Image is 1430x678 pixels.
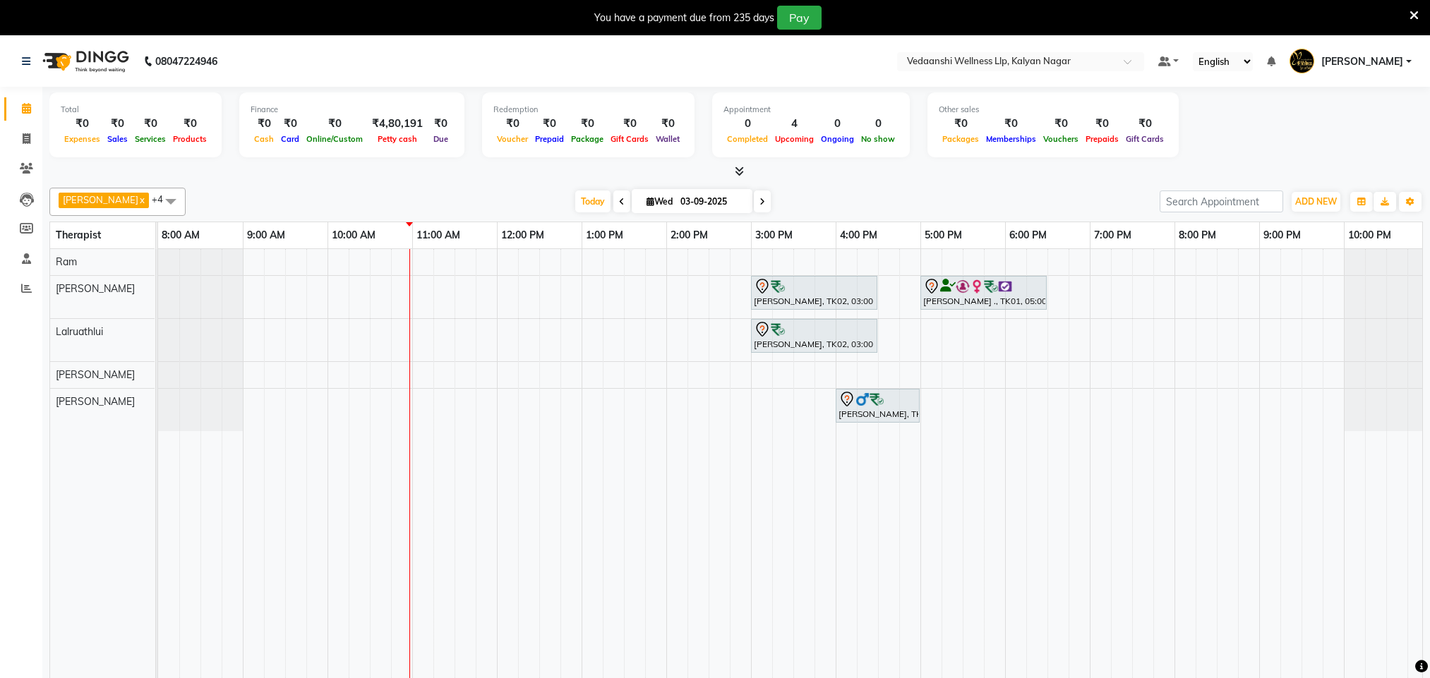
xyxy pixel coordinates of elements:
div: ₹0 [1122,116,1167,132]
div: ₹0 [131,116,169,132]
a: 5:00 PM [921,225,966,246]
img: Ashik [1290,49,1314,73]
div: ₹0 [277,116,303,132]
b: 08047224946 [155,42,217,81]
a: 4:00 PM [836,225,881,246]
div: Total [61,104,210,116]
a: 10:00 AM [328,225,379,246]
div: ₹0 [939,116,983,132]
div: ₹0 [1082,116,1122,132]
a: 3:00 PM [752,225,796,246]
span: [PERSON_NAME] [63,194,138,205]
a: 8:00 AM [158,225,203,246]
a: 12:00 PM [498,225,548,246]
div: You have a payment due from 235 days [594,11,774,25]
img: logo [36,42,133,81]
span: Vouchers [1040,134,1082,144]
span: Services [131,134,169,144]
span: [PERSON_NAME] [56,368,135,381]
div: Other sales [939,104,1167,116]
a: 10:00 PM [1345,225,1395,246]
div: ₹0 [251,116,277,132]
div: ₹0 [61,116,104,132]
button: Pay [777,6,822,30]
span: [PERSON_NAME] [56,282,135,295]
span: No show [858,134,899,144]
div: ₹0 [531,116,567,132]
div: [PERSON_NAME], TK02, 03:00 PM-04:30 PM, Member Plan 90 Min [752,321,876,351]
span: Expenses [61,134,104,144]
div: ₹4,80,191 [366,116,428,132]
button: ADD NEW [1292,192,1340,212]
a: 9:00 PM [1260,225,1304,246]
a: x [138,194,145,205]
span: Wed [643,196,676,207]
div: ₹0 [493,116,531,132]
a: 9:00 AM [244,225,289,246]
div: [PERSON_NAME], TK02, 03:00 PM-04:30 PM, Member Plan 90 Min [752,278,876,308]
span: Prepaid [531,134,567,144]
input: Search Appointment [1160,190,1283,212]
span: Ram [56,255,77,268]
span: Online/Custom [303,134,366,144]
div: ₹0 [652,116,683,132]
div: ₹0 [1040,116,1082,132]
div: ₹0 [983,116,1040,132]
a: 8:00 PM [1175,225,1220,246]
div: [PERSON_NAME], TK03, 04:00 PM-05:00 PM, Member Plan 60 Min [837,391,918,420]
span: Petty cash [374,134,421,144]
span: ADD NEW [1295,196,1337,207]
a: 6:00 PM [1006,225,1050,246]
div: Finance [251,104,453,116]
a: 11:00 AM [413,225,464,246]
span: Today [575,190,611,212]
div: 0 [723,116,771,132]
span: Cash [251,134,277,144]
span: Card [277,134,303,144]
span: Upcoming [771,134,817,144]
div: 4 [771,116,817,132]
div: [PERSON_NAME] ., TK01, 05:00 PM-06:30 PM, Member Plan 90 Min [922,278,1045,308]
span: Products [169,134,210,144]
div: ₹0 [607,116,652,132]
div: ₹0 [428,116,453,132]
div: ₹0 [169,116,210,132]
span: Memberships [983,134,1040,144]
span: Completed [723,134,771,144]
span: Ongoing [817,134,858,144]
div: ₹0 [567,116,607,132]
span: Packages [939,134,983,144]
div: ₹0 [104,116,131,132]
span: Due [430,134,452,144]
div: Redemption [493,104,683,116]
div: ₹0 [303,116,366,132]
a: 1:00 PM [582,225,627,246]
span: [PERSON_NAME] [1321,54,1403,69]
span: Wallet [652,134,683,144]
span: Sales [104,134,131,144]
span: Therapist [56,229,101,241]
span: Package [567,134,607,144]
span: Gift Cards [607,134,652,144]
div: 0 [817,116,858,132]
span: Voucher [493,134,531,144]
span: Lalruathlui [56,325,103,338]
input: 2025-09-03 [676,191,747,212]
span: Prepaids [1082,134,1122,144]
div: Appointment [723,104,899,116]
span: Gift Cards [1122,134,1167,144]
div: 0 [858,116,899,132]
span: [PERSON_NAME] [56,395,135,408]
a: 7:00 PM [1090,225,1135,246]
span: +4 [152,193,174,205]
a: 2:00 PM [667,225,711,246]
